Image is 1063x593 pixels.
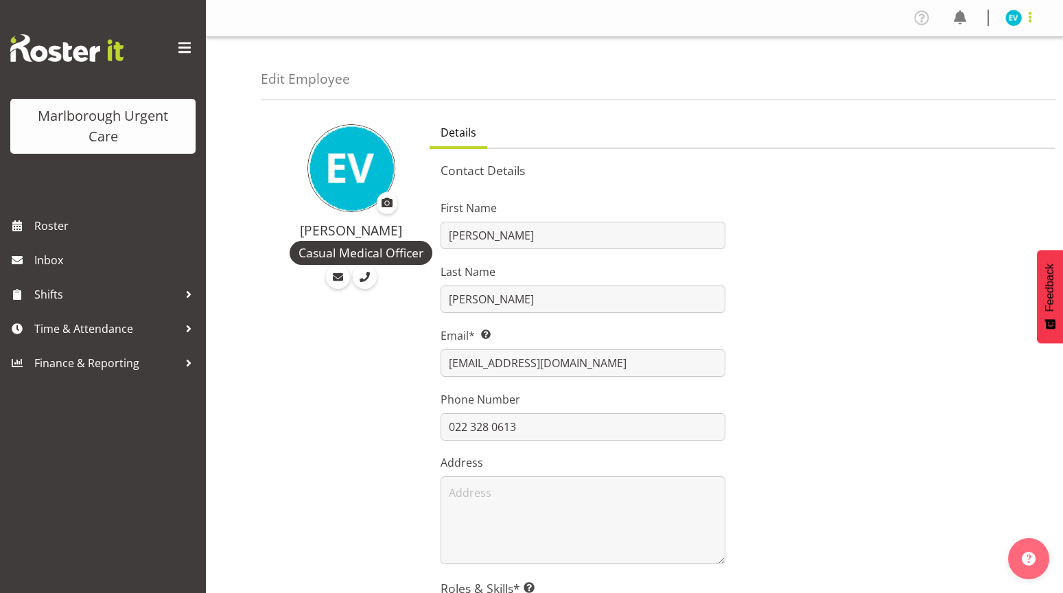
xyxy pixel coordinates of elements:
[441,200,726,216] label: First Name
[441,286,726,313] input: Last Name
[261,71,350,86] h4: Edit Employee
[326,265,350,289] a: Email Employee
[441,391,726,408] label: Phone Number
[10,34,124,62] img: Rosterit website logo
[299,244,423,261] span: Casual Medical Officer
[441,163,1044,178] h5: Contact Details
[1037,250,1063,343] button: Feedback - Show survey
[441,454,726,471] label: Address
[441,264,726,280] label: Last Name
[441,413,726,441] input: Phone Number
[1022,552,1036,566] img: help-xxl-2.png
[34,353,178,373] span: Finance & Reporting
[441,327,726,344] label: Email*
[441,124,476,141] span: Details
[1044,264,1056,312] span: Feedback
[34,318,178,339] span: Time & Attendance
[34,250,199,270] span: Inbox
[441,349,726,377] input: Email Address
[290,223,413,238] h4: [PERSON_NAME]
[24,106,182,147] div: Marlborough Urgent Care
[1005,10,1022,26] img: ewa-van-buuren11966.jpg
[353,265,377,289] a: Call Employee
[34,284,178,305] span: Shifts
[441,222,726,249] input: First Name
[307,124,395,212] img: ewa-van-buuren11966.jpg
[34,216,199,236] span: Roster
